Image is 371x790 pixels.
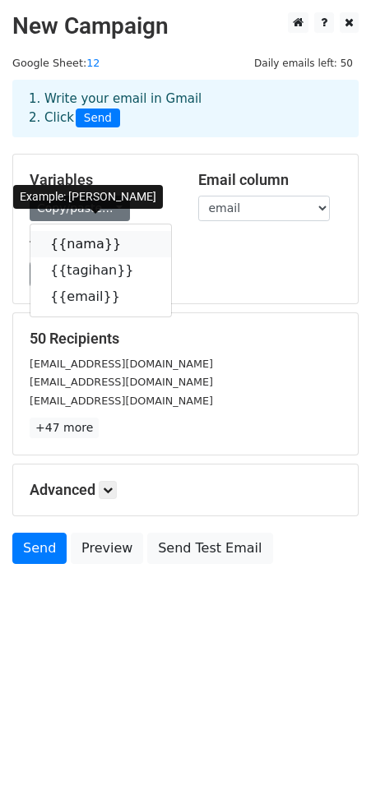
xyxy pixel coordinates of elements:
[30,257,171,284] a: {{tagihan}}
[30,418,99,438] a: +47 more
[248,54,359,72] span: Daily emails left: 50
[71,533,143,564] a: Preview
[12,533,67,564] a: Send
[30,231,171,257] a: {{nama}}
[248,57,359,69] a: Daily emails left: 50
[12,12,359,40] h2: New Campaign
[289,711,371,790] iframe: Chat Widget
[30,284,171,310] a: {{email}}
[13,185,163,209] div: Example: [PERSON_NAME]
[12,57,100,69] small: Google Sheet:
[30,376,213,388] small: [EMAIL_ADDRESS][DOMAIN_NAME]
[198,171,342,189] h5: Email column
[30,171,174,189] h5: Variables
[86,57,100,69] a: 12
[30,358,213,370] small: [EMAIL_ADDRESS][DOMAIN_NAME]
[76,109,120,128] span: Send
[30,481,341,499] h5: Advanced
[16,90,355,127] div: 1. Write your email in Gmail 2. Click
[147,533,272,564] a: Send Test Email
[30,330,341,348] h5: 50 Recipients
[30,395,213,407] small: [EMAIL_ADDRESS][DOMAIN_NAME]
